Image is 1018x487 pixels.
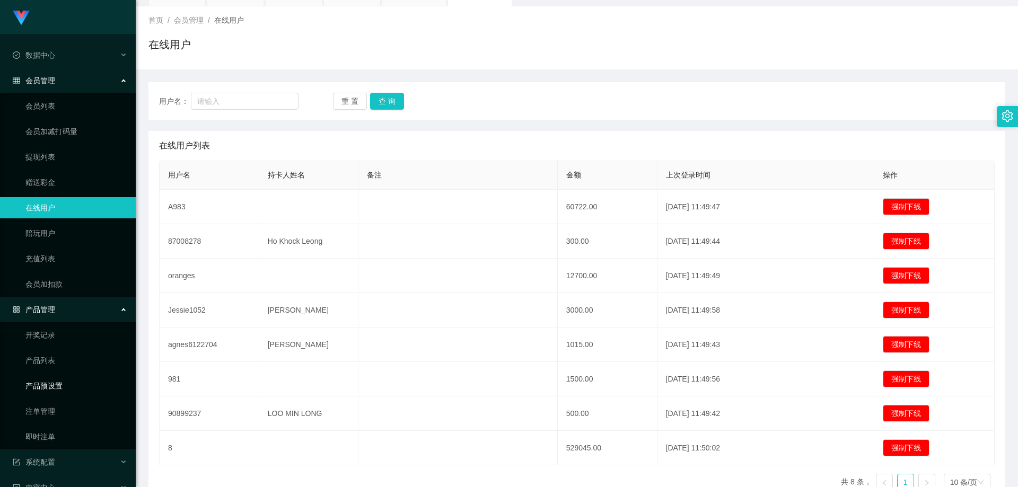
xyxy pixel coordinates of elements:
[558,327,657,362] td: 1015.00
[883,198,929,215] button: 强制下线
[160,396,259,431] td: 90899237
[214,16,244,24] span: 在线用户
[666,171,710,179] span: 上次登录时间
[25,121,127,142] a: 会员加减打码量
[25,248,127,269] a: 充值列表
[13,76,55,85] span: 会员管理
[13,458,20,466] i: 图标: form
[160,362,259,396] td: 981
[25,350,127,371] a: 产品列表
[25,95,127,117] a: 会员列表
[558,396,657,431] td: 500.00
[168,16,170,24] span: /
[924,480,930,486] i: 图标: right
[259,293,359,327] td: [PERSON_NAME]
[25,324,127,346] a: 开奖记录
[883,370,929,387] button: 强制下线
[268,171,305,179] span: 持卡人姓名
[25,146,127,167] a: 提现列表
[657,259,875,293] td: [DATE] 11:49:49
[160,431,259,465] td: 8
[883,233,929,250] button: 强制下线
[367,171,382,179] span: 备注
[883,405,929,422] button: 强制下线
[160,224,259,259] td: 87008278
[259,327,359,362] td: [PERSON_NAME]
[333,93,367,110] button: 重 置
[148,37,191,52] h1: 在线用户
[558,293,657,327] td: 3000.00
[13,306,20,313] i: 图标: appstore-o
[13,51,55,59] span: 数据中心
[25,172,127,193] a: 赠送彩金
[159,96,191,107] span: 用户名：
[978,479,984,486] i: 图标: down
[657,396,875,431] td: [DATE] 11:49:42
[370,93,404,110] button: 查 询
[566,171,581,179] span: 金额
[558,224,657,259] td: 300.00
[657,224,875,259] td: [DATE] 11:49:44
[259,396,359,431] td: LOO MIN LONG
[25,375,127,396] a: 产品预设置
[159,139,210,152] span: 在线用户列表
[883,267,929,284] button: 强制下线
[13,305,55,314] span: 产品管理
[208,16,210,24] span: /
[25,223,127,244] a: 陪玩用户
[160,293,259,327] td: Jessie1052
[558,362,657,396] td: 1500.00
[160,190,259,224] td: A983
[883,439,929,456] button: 强制下线
[13,77,20,84] i: 图标: table
[13,458,55,466] span: 系统配置
[558,431,657,465] td: 529045.00
[883,171,898,179] span: 操作
[160,259,259,293] td: oranges
[25,426,127,447] a: 即时注单
[25,197,127,218] a: 在线用户
[558,190,657,224] td: 60722.00
[25,273,127,295] a: 会员加扣款
[883,336,929,353] button: 强制下线
[174,16,204,24] span: 会员管理
[148,16,163,24] span: 首页
[13,11,30,25] img: logo.9652507e.png
[883,302,929,318] button: 强制下线
[13,51,20,59] i: 图标: check-circle-o
[881,480,888,486] i: 图标: left
[657,190,875,224] td: [DATE] 11:49:47
[160,327,259,362] td: agnes6122704
[168,171,190,179] span: 用户名
[1002,110,1013,122] i: 图标: setting
[191,93,299,110] input: 请输入
[657,431,875,465] td: [DATE] 11:50:02
[25,401,127,422] a: 注单管理
[657,293,875,327] td: [DATE] 11:49:58
[558,259,657,293] td: 12700.00
[259,224,359,259] td: Ho Khock Leong
[657,362,875,396] td: [DATE] 11:49:56
[657,327,875,362] td: [DATE] 11:49:43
